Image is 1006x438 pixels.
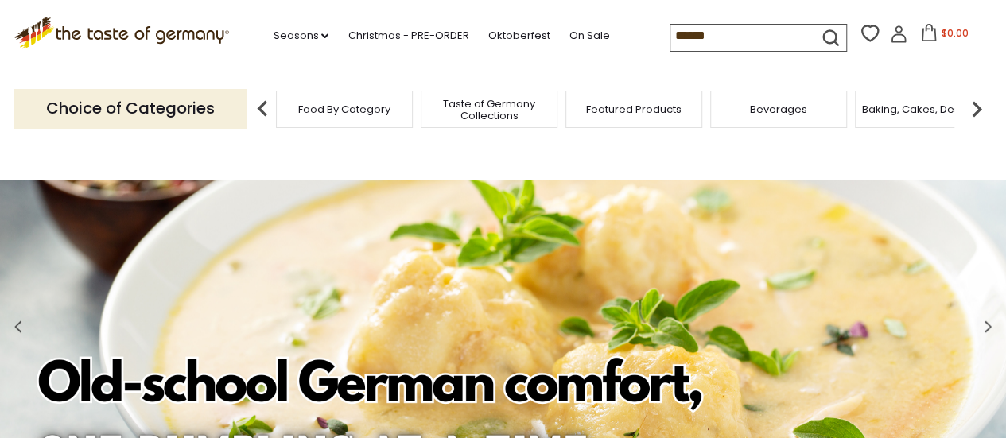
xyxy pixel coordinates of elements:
[487,27,550,45] a: Oktoberfest
[586,103,682,115] a: Featured Products
[348,27,468,45] a: Christmas - PRE-ORDER
[298,103,390,115] a: Food By Category
[425,98,553,122] a: Taste of Germany Collections
[569,27,609,45] a: On Sale
[961,93,992,125] img: next arrow
[273,27,328,45] a: Seasons
[911,24,978,48] button: $0.00
[862,103,985,115] a: Baking, Cakes, Desserts
[941,26,968,40] span: $0.00
[750,103,807,115] a: Beverages
[247,93,278,125] img: previous arrow
[14,89,247,128] p: Choice of Categories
